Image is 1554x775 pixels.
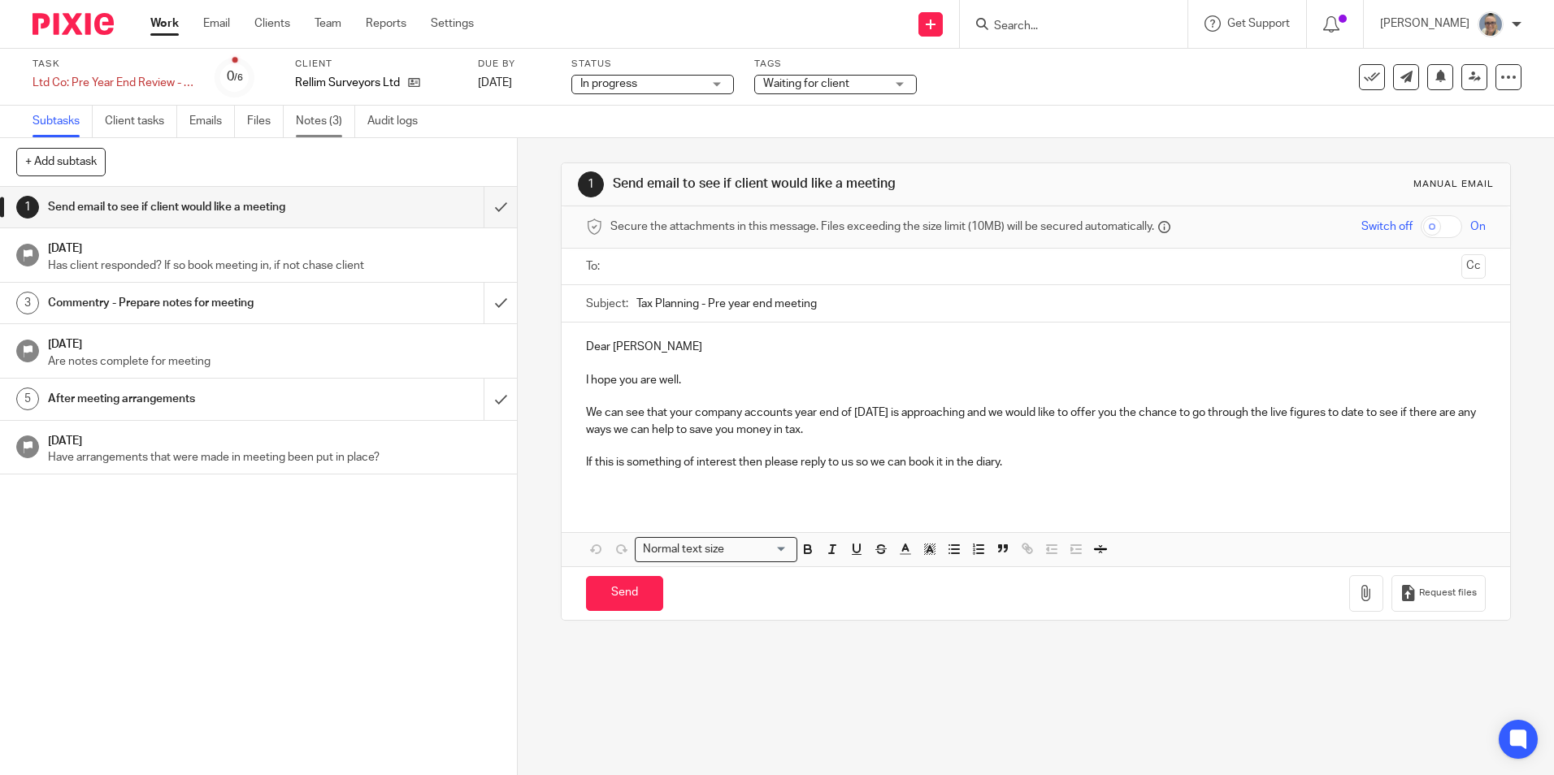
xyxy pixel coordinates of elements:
[1413,178,1494,191] div: Manual email
[571,58,734,71] label: Status
[48,258,501,274] p: Has client responded? If so book meeting in, if not chase client
[635,537,797,562] div: Search for option
[586,405,1485,438] p: We can see that your company accounts year end of [DATE] is approaching and we would like to offe...
[586,372,1485,388] p: I hope you are well.
[234,73,243,82] small: /6
[48,291,328,315] h1: Commentry - Prepare notes for meeting
[586,454,1485,470] p: If this is something of interest then please reply to us so we can book it in the diary.
[578,171,604,197] div: 1
[366,15,406,32] a: Reports
[105,106,177,137] a: Client tasks
[586,296,628,312] label: Subject:
[580,78,637,89] span: In progress
[48,332,501,353] h1: [DATE]
[150,15,179,32] a: Work
[763,78,849,89] span: Waiting for client
[33,13,114,35] img: Pixie
[639,541,727,558] span: Normal text size
[431,15,474,32] a: Settings
[1461,254,1486,279] button: Cc
[729,541,788,558] input: Search for option
[189,106,235,137] a: Emails
[586,339,1485,355] p: Dear [PERSON_NAME]
[16,196,39,219] div: 1
[754,58,917,71] label: Tags
[367,106,430,137] a: Audit logs
[1419,587,1477,600] span: Request files
[203,15,230,32] a: Email
[48,429,501,449] h1: [DATE]
[610,219,1154,235] span: Secure the attachments in this message. Files exceeding the size limit (10MB) will be secured aut...
[16,387,39,410] div: 5
[586,576,663,611] input: Send
[295,58,458,71] label: Client
[1478,11,1504,37] img: Website%20Headshot.png
[48,449,501,465] p: Have arrangements that were made in meeting been put in place?
[16,292,39,314] div: 3
[315,15,341,32] a: Team
[295,75,400,91] p: Rellim Surveyors Ltd
[33,58,195,71] label: Task
[48,353,501,370] p: Are notes complete for meeting
[48,236,501,257] h1: [DATE]
[992,19,1139,34] input: Search
[247,106,284,137] a: Files
[478,58,551,71] label: Due by
[33,75,195,91] div: Ltd Co: Pre Year End Review - Copy
[227,67,243,86] div: 0
[254,15,290,32] a: Clients
[48,387,328,411] h1: After meeting arrangements
[296,106,355,137] a: Notes (3)
[478,77,512,89] span: [DATE]
[48,195,328,219] h1: Send email to see if client would like a meeting
[1391,575,1486,612] button: Request files
[586,258,604,275] label: To:
[33,106,93,137] a: Subtasks
[613,175,1070,193] h1: Send email to see if client would like a meeting
[1227,18,1290,29] span: Get Support
[1470,219,1486,235] span: On
[16,148,106,175] button: + Add subtask
[1361,219,1413,235] span: Switch off
[1380,15,1469,32] p: [PERSON_NAME]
